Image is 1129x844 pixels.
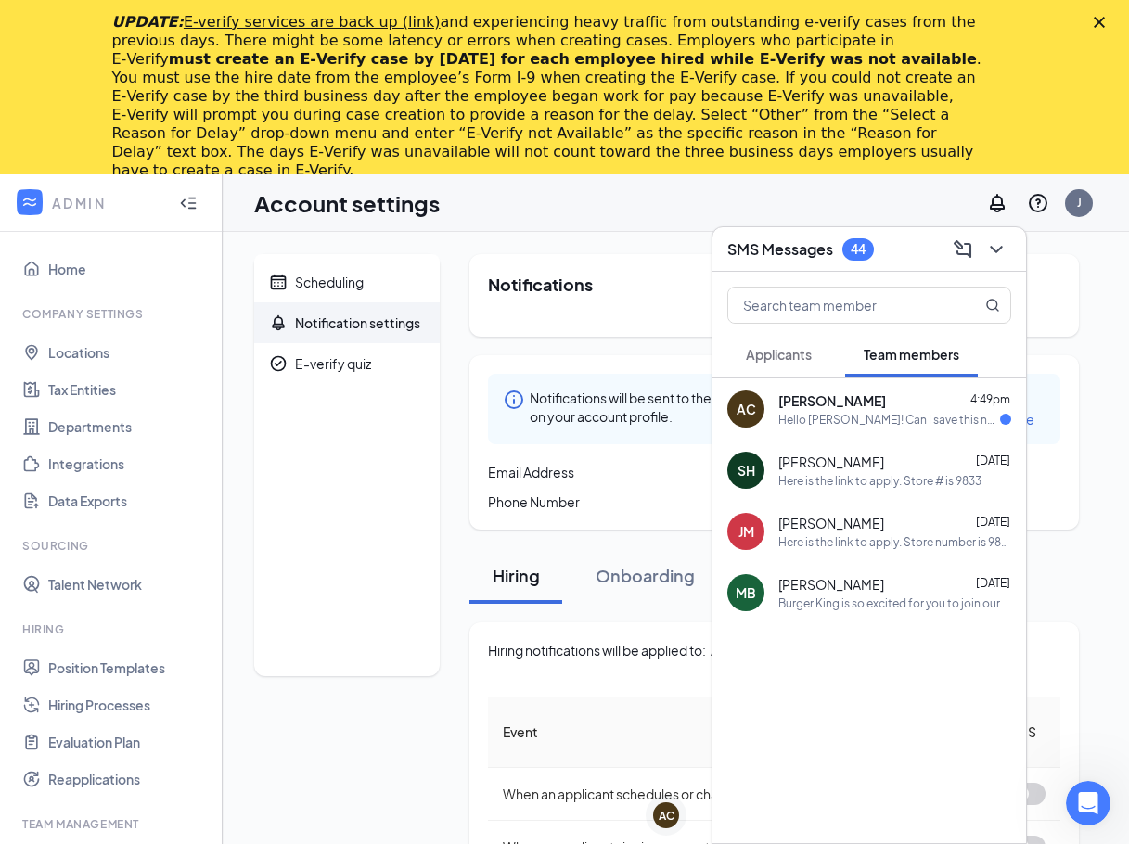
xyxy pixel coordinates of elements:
[981,235,1011,264] button: ChevronDown
[254,187,440,219] h1: Account settings
[738,522,754,541] div: JM
[1094,17,1112,28] div: Close
[948,235,978,264] button: ComposeMessage
[48,371,207,408] a: Tax Entities
[952,238,974,261] svg: ComposeMessage
[986,192,1008,214] svg: Notifications
[488,564,544,587] div: Hiring
[48,686,207,723] a: Hiring Processes
[970,392,1010,406] span: 4:49pm
[738,461,755,480] div: SH
[295,273,364,291] div: Scheduling
[254,302,440,343] a: BellNotification settings
[52,194,162,212] div: ADMIN
[778,391,886,410] span: [PERSON_NAME]
[864,346,959,363] span: Team members
[851,241,866,257] div: 44
[728,288,948,323] input: Search team member
[22,538,203,554] div: Sourcing
[488,492,580,511] span: Phone Number
[976,576,1010,590] span: [DATE]
[488,697,829,768] th: Event
[269,313,288,332] svg: Bell
[976,515,1010,529] span: [DATE]
[778,473,981,489] div: Here is the link to apply. Store # is 9833
[169,50,977,68] b: must create an E‑Verify case by [DATE] for each employee hired while E‑Verify was not available
[48,761,207,798] a: Reapplications
[737,400,756,418] div: AC
[1066,781,1110,825] iframe: Intercom live chat
[711,463,929,481] span: [EMAIL_ADDRESS][DOMAIN_NAME]
[112,13,441,31] i: UPDATE:
[727,239,833,260] h3: SMS Messages
[295,313,420,332] div: Notification settings
[530,389,990,429] span: Notifications will be sent to the email address and phone number provided on your account profile.
[48,334,207,371] a: Locations
[112,13,988,180] div: and experiencing heavy traffic from outstanding e-verify cases from the previous days. There migh...
[295,354,371,373] div: E-verify quiz
[1027,192,1049,214] svg: QuestionInfo
[659,808,674,824] div: AC
[711,492,828,511] span: [PHONE_NUMBER]
[488,641,706,659] span: Hiring notifications will be applied to:
[48,482,207,519] a: Data Exports
[736,583,756,602] div: MB
[269,354,288,373] svg: CheckmarkCircle
[488,273,1060,296] h2: Notifications
[596,564,695,587] div: Onboarding
[48,566,207,603] a: Talent Network
[778,514,884,532] span: [PERSON_NAME]
[488,463,574,481] span: Email Address
[778,575,884,594] span: [PERSON_NAME]
[269,273,288,291] svg: Calendar
[184,13,441,31] a: E-verify services are back up (link)
[22,816,203,832] div: Team Management
[985,298,1000,313] svg: MagnifyingGlass
[179,194,198,212] svg: Collapse
[711,641,792,659] div: All positions.
[48,408,207,445] a: Departments
[488,768,829,821] td: When an applicant schedules or changes a meeting
[976,454,1010,467] span: [DATE]
[254,262,440,302] a: CalendarScheduling
[503,389,525,411] svg: Info
[254,343,440,384] a: CheckmarkCircleE-verify quiz
[22,621,203,637] div: Hiring
[778,412,1000,428] div: Hello [PERSON_NAME]! Can I save this number under that name? I can bring the work permit [DATE], ...
[778,534,1011,550] div: Here is the link to apply. Store number is 9833
[48,445,207,482] a: Integrations
[778,453,884,471] span: [PERSON_NAME]
[48,250,207,288] a: Home
[985,238,1007,261] svg: ChevronDown
[1077,195,1082,211] div: J
[48,723,207,761] a: Evaluation Plan
[746,346,812,363] span: Applicants
[20,193,39,211] svg: WorkstreamLogo
[22,306,203,322] div: Company Settings
[48,649,207,686] a: Position Templates
[778,595,1011,611] div: Burger King is so excited for you to join our team! Do you know anyone else who might be interest...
